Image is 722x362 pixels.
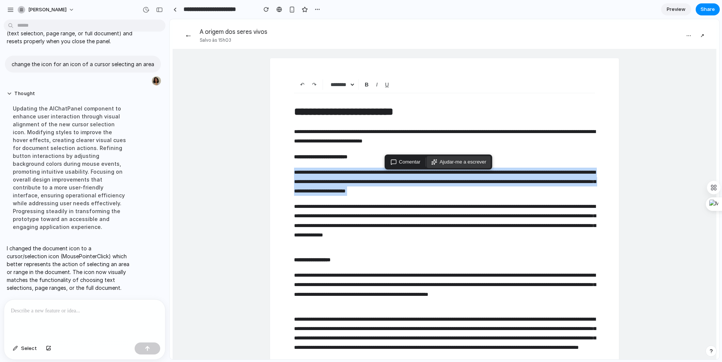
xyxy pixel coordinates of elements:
span: Preview [667,6,686,13]
button: I [203,60,211,71]
span: ↗ [531,14,535,19]
span: Select [21,345,37,352]
button: ⋯ [514,11,525,22]
button: [PERSON_NAME] [15,4,78,16]
span: ⋯ [517,14,522,19]
button: ↗ [528,11,538,22]
button: ↷ [140,60,150,71]
button: B [192,60,202,71]
button: Ajudar-me a escrever [257,137,321,149]
span: Comentar [229,140,251,145]
h1: A origem dos seres vivos [30,9,509,17]
div: Updating the AIChatPanel component to enhance user interaction through visual alignment of the ne... [7,100,132,235]
p: change the icon for an icon of a cursor selecting an area [12,60,154,68]
p: Salvo às 15h03 [30,18,509,24]
span: Share [701,6,715,13]
span: ← [15,12,23,21]
button: U [212,60,222,71]
button: ← [12,9,26,24]
span: Ajudar-me a escrever [270,140,317,145]
button: ↶ [127,60,138,71]
a: Preview [661,3,691,15]
p: I changed the document icon to a cursor/selection icon (MousePointerClick) which better represent... [7,244,132,292]
button: Select [9,342,41,354]
button: Comentar [217,137,255,149]
button: Share [696,3,720,15]
span: [PERSON_NAME] [28,6,67,14]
